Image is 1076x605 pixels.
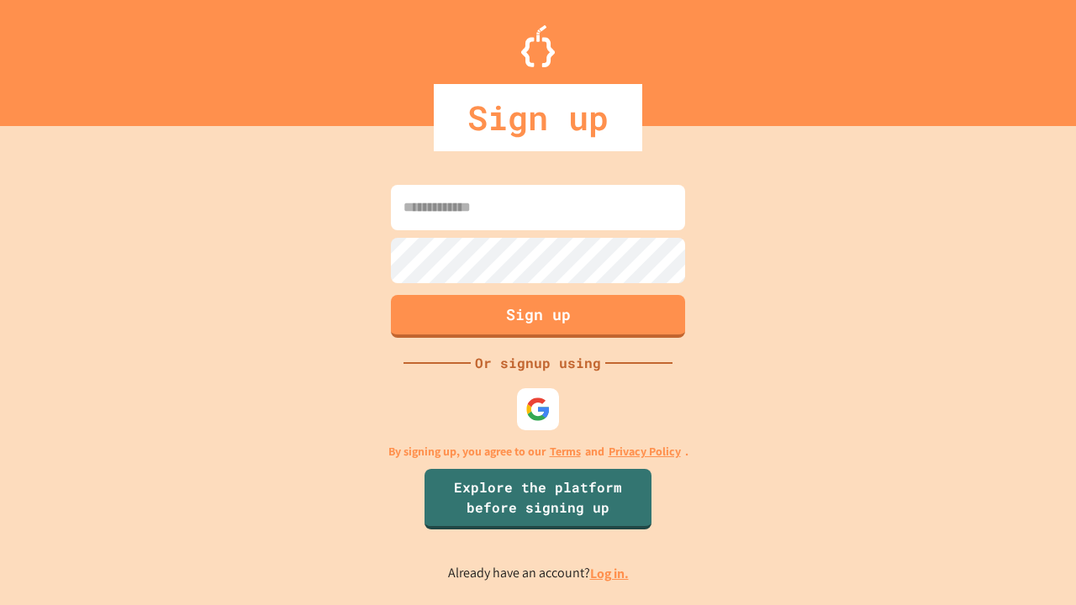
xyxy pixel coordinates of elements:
[590,565,629,582] a: Log in.
[521,25,555,67] img: Logo.svg
[434,84,642,151] div: Sign up
[609,443,681,460] a: Privacy Policy
[425,469,651,529] a: Explore the platform before signing up
[550,443,581,460] a: Terms
[388,443,688,460] p: By signing up, you agree to our and .
[448,563,629,584] p: Already have an account?
[471,353,605,373] div: Or signup using
[391,295,685,338] button: Sign up
[1005,538,1059,588] iframe: chat widget
[936,465,1059,536] iframe: chat widget
[525,397,551,422] img: google-icon.svg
